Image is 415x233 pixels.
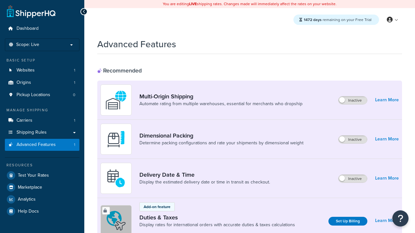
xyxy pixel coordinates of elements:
[189,1,197,7] b: LIVE
[338,136,367,143] label: Inactive
[139,101,302,107] a: Automate rating from multiple warehouses, essential for merchants who dropship
[18,185,42,190] span: Marketplace
[73,92,75,98] span: 0
[5,115,79,127] li: Carriers
[338,96,367,104] label: Inactive
[5,139,79,151] a: Advanced Features1
[18,173,49,178] span: Test Your Rates
[17,92,50,98] span: Pickup Locations
[97,38,176,50] h1: Advanced Features
[16,42,39,48] span: Scope: Live
[74,80,75,85] span: 1
[139,132,303,139] a: Dimensional Packing
[5,115,79,127] a: Carriers1
[375,174,399,183] a: Learn More
[5,89,79,101] a: Pickup Locations0
[17,130,47,135] span: Shipping Rules
[105,89,127,111] img: WatD5o0RtDAAAAAElFTkSuQmCC
[105,167,127,190] img: gfkeb5ejjkALwAAAABJRU5ErkJggg==
[338,175,367,183] label: Inactive
[328,217,367,226] a: Set Up Billing
[74,118,75,123] span: 1
[18,209,39,214] span: Help Docs
[5,107,79,113] div: Manage Shipping
[139,93,302,100] a: Multi-Origin Shipping
[5,182,79,193] a: Marketplace
[5,205,79,217] a: Help Docs
[375,135,399,144] a: Learn More
[144,204,171,210] p: Add-on feature
[97,67,142,74] div: Recommended
[139,140,303,146] a: Determine packing configurations and rate your shipments by dimensional weight
[74,142,75,148] span: 1
[139,214,295,221] a: Duties & Taxes
[5,89,79,101] li: Pickup Locations
[375,216,399,225] a: Learn More
[139,171,270,178] a: Delivery Date & Time
[5,64,79,76] li: Websites
[5,77,79,89] a: Origins1
[5,162,79,168] div: Resources
[5,127,79,139] a: Shipping Rules
[105,128,127,150] img: DTVBYsAAAAAASUVORK5CYII=
[18,197,36,202] span: Analytics
[5,77,79,89] li: Origins
[139,179,270,185] a: Display the estimated delivery date or time in transit as checkout.
[5,194,79,205] a: Analytics
[304,17,372,23] span: remaining on your Free Trial
[74,68,75,73] span: 1
[17,68,35,73] span: Websites
[17,118,32,123] span: Carriers
[5,139,79,151] li: Advanced Features
[17,80,31,85] span: Origins
[375,95,399,105] a: Learn More
[5,58,79,63] div: Basic Setup
[5,64,79,76] a: Websites1
[17,26,39,31] span: Dashboard
[304,17,322,23] strong: 1472 days
[5,23,79,35] a: Dashboard
[5,170,79,181] a: Test Your Rates
[17,142,56,148] span: Advanced Features
[392,210,409,227] button: Open Resource Center
[139,222,295,228] a: Display rates for international orders with accurate duties & taxes calculations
